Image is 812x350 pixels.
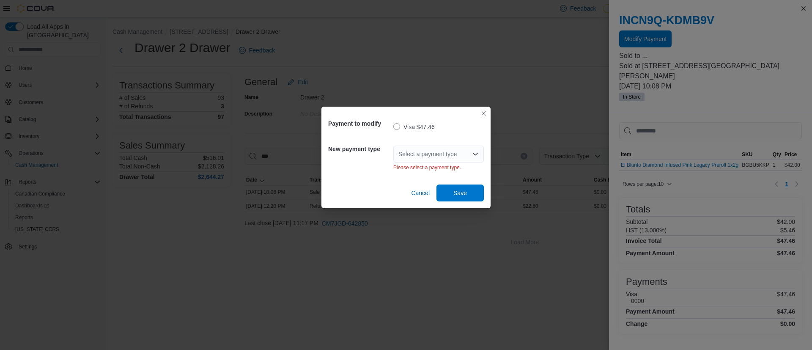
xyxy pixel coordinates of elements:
[411,189,430,197] span: Cancel
[328,141,392,157] h5: New payment type
[393,163,484,171] div: Please select a payment type.
[436,185,484,201] button: Save
[408,185,433,201] button: Cancel
[472,151,479,157] button: Open list of options
[393,122,435,132] label: Visa $47.46
[453,189,467,197] span: Save
[328,115,392,132] h5: Payment to modify
[479,108,489,119] button: Closes this modal window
